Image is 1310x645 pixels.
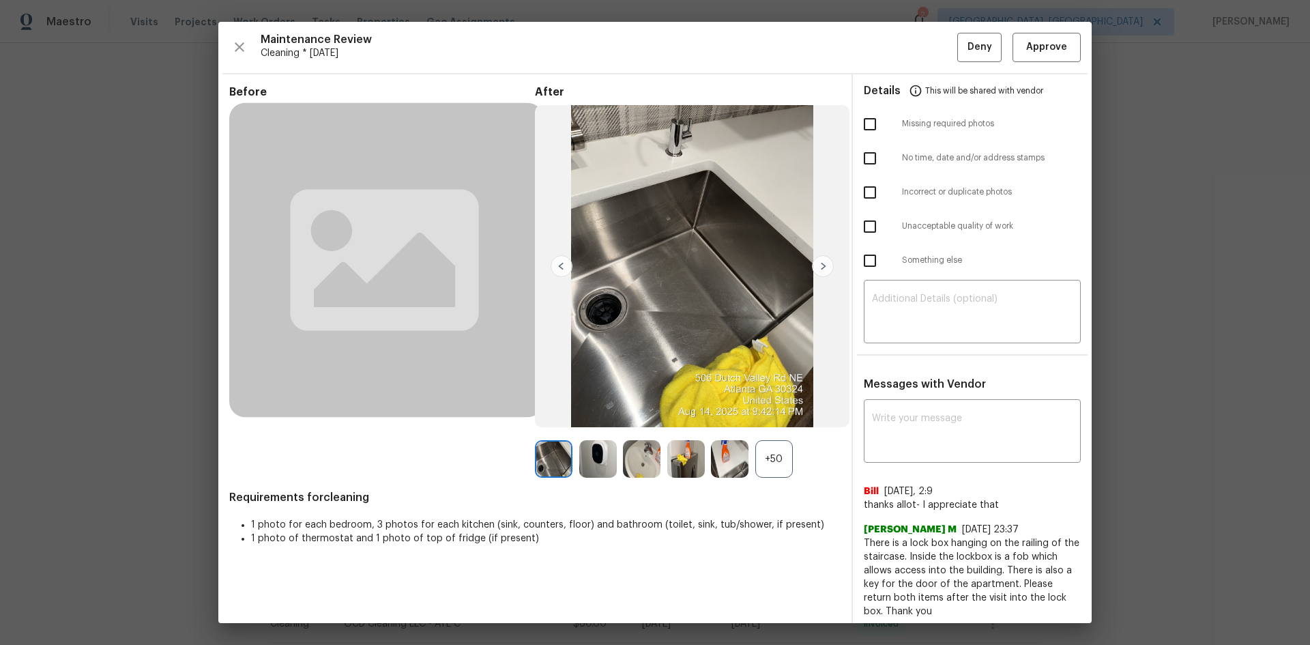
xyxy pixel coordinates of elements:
[957,33,1002,62] button: Deny
[864,485,879,498] span: Bill
[812,255,834,277] img: right-chevron-button-url
[902,255,1081,266] span: Something else
[251,532,841,545] li: 1 photo of thermostat and 1 photo of top of fridge (if present)
[853,141,1092,175] div: No time, date and/or address stamps
[853,244,1092,278] div: Something else
[902,152,1081,164] span: No time, date and/or address stamps
[864,536,1081,618] span: There is a lock box hanging on the railing of the staircase. Inside the lockbox is a fob which al...
[1013,33,1081,62] button: Approve
[864,498,1081,512] span: thanks allot- I appreciate that
[902,186,1081,198] span: Incorrect or duplicate photos
[251,518,841,532] li: 1 photo for each bedroom, 3 photos for each kitchen (sink, counters, floor) and bathroom (toilet,...
[864,74,901,107] span: Details
[853,210,1092,244] div: Unacceptable quality of work
[535,85,841,99] span: After
[229,491,841,504] span: Requirements for cleaning
[864,523,957,536] span: [PERSON_NAME] M
[967,39,992,56] span: Deny
[925,74,1043,107] span: This will be shared with vendor
[1026,39,1067,56] span: Approve
[261,46,957,60] span: Cleaning * [DATE]
[853,107,1092,141] div: Missing required photos
[884,487,933,496] span: [DATE], 2:9
[755,440,793,478] div: +50
[853,175,1092,210] div: Incorrect or duplicate photos
[864,379,986,390] span: Messages with Vendor
[229,85,535,99] span: Before
[962,525,1019,534] span: [DATE] 23:37
[902,118,1081,130] span: Missing required photos
[261,33,957,46] span: Maintenance Review
[902,220,1081,232] span: Unacceptable quality of work
[551,255,572,277] img: left-chevron-button-url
